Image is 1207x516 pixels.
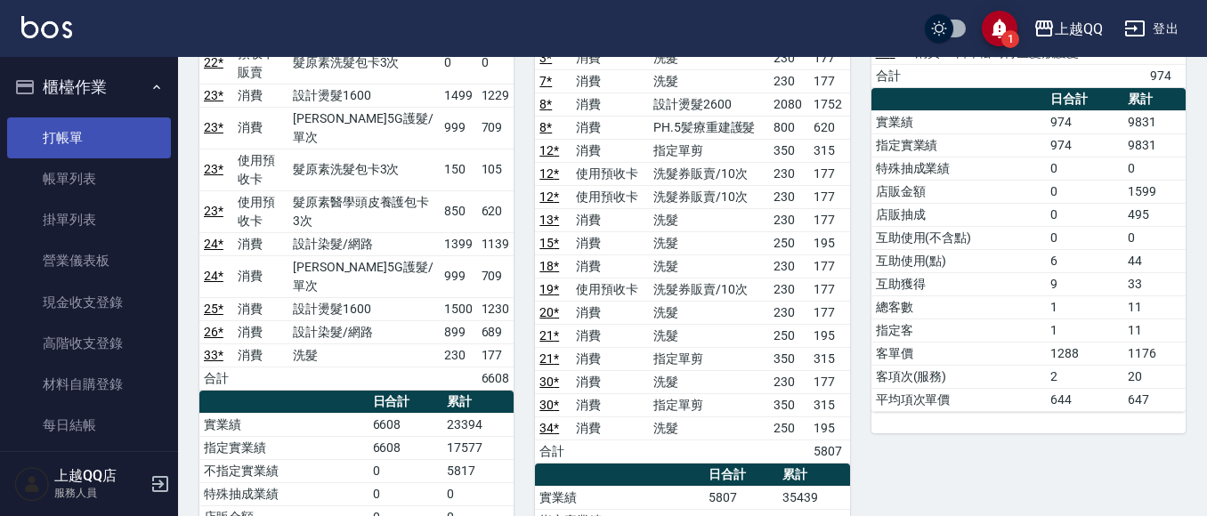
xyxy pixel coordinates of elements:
td: 消費 [233,320,288,343]
td: 230 [769,370,809,393]
td: 洗髮 [649,208,769,231]
td: 1499 [440,84,477,107]
span: 1 [1001,30,1019,48]
td: 6608 [369,436,443,459]
a: 排班表 [7,447,171,488]
p: 服務人員 [54,485,145,501]
td: 不指定實業績 [199,459,369,482]
table: a dense table [871,88,1186,412]
td: 230 [769,162,809,185]
td: 177 [809,185,849,208]
td: 11 [1123,295,1186,318]
td: 5817 [442,459,514,482]
td: 9 [1046,272,1123,295]
td: 250 [769,416,809,439]
td: 指定單剪 [649,347,769,370]
td: 230 [769,208,809,231]
td: 使用預收卡 [571,162,649,185]
td: 1139 [477,232,514,255]
td: 250 [769,324,809,347]
td: 預收卡販賣 [233,42,288,84]
td: 33 [1123,272,1186,295]
td: 消費 [571,416,649,439]
td: 974 [1046,133,1123,157]
td: 洗髮 [649,254,769,278]
td: 消費 [233,107,288,149]
td: 消費 [571,46,649,69]
th: 累計 [778,464,849,487]
td: 消費 [233,255,288,297]
td: 1599 [1123,180,1186,203]
td: 105 [477,149,514,190]
a: 現金收支登錄 [7,282,171,323]
td: 0 [1046,203,1123,226]
td: 1288 [1046,342,1123,365]
td: 974 [1046,110,1123,133]
td: 洗髮 [649,324,769,347]
td: 620 [477,190,514,232]
td: 洗髮券販賣/10次 [649,185,769,208]
th: 累計 [442,391,514,414]
td: 1752 [809,93,849,116]
td: 使用預收卡 [233,149,288,190]
td: 0 [1123,157,1186,180]
td: 230 [769,185,809,208]
td: 899 [440,320,477,343]
a: 掛單列表 [7,199,171,240]
td: 1176 [1123,342,1186,365]
td: 洗髮 [649,69,769,93]
h5: 上越QQ店 [54,467,145,485]
td: 指定客 [871,318,1047,342]
td: 客單價 [871,342,1047,365]
td: 消費 [571,139,649,162]
td: 0 [369,459,443,482]
td: 999 [440,255,477,297]
td: 消費 [571,69,649,93]
td: 設計染髮/網路 [288,320,440,343]
td: 實業績 [535,486,704,509]
td: 合計 [199,367,233,390]
td: 指定實業績 [199,436,369,459]
td: 230 [769,278,809,301]
td: 195 [809,231,849,254]
td: 1500 [440,297,477,320]
td: 6608 [477,367,514,390]
td: 17577 [442,436,514,459]
td: 消費 [571,116,649,139]
div: 上越QQ [1055,18,1103,40]
button: save [982,11,1017,46]
a: 每日結帳 [7,405,171,446]
td: 495 [1123,203,1186,226]
td: 特殊抽成業績 [871,157,1047,180]
td: 互助使用(不含點) [871,226,1047,249]
td: 177 [809,46,849,69]
td: 洗髮 [649,416,769,439]
td: 使用預收卡 [233,190,288,232]
td: 647 [1123,388,1186,411]
td: 洗髮 [649,301,769,324]
td: 195 [809,416,849,439]
td: 1 [1046,295,1123,318]
td: 0 [369,482,443,505]
td: 指定單剪 [649,139,769,162]
td: 消費 [571,347,649,370]
td: 850 [440,190,477,232]
td: 消費 [233,232,288,255]
td: 2 [1046,365,1123,388]
td: 620 [809,116,849,139]
td: 689 [477,320,514,343]
a: 材料自購登錄 [7,364,171,405]
td: 設計燙髮1600 [288,297,440,320]
td: 230 [769,69,809,93]
td: 250 [769,231,809,254]
td: 315 [809,393,849,416]
td: 350 [769,347,809,370]
td: 消費 [571,93,649,116]
td: 1399 [440,232,477,255]
td: 177 [809,69,849,93]
td: 5807 [704,486,779,509]
td: 消費 [233,84,288,107]
td: 消費 [233,297,288,320]
td: 髮原素醫學頭皮養護包卡3次 [288,190,440,232]
button: 櫃檯作業 [7,64,171,110]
